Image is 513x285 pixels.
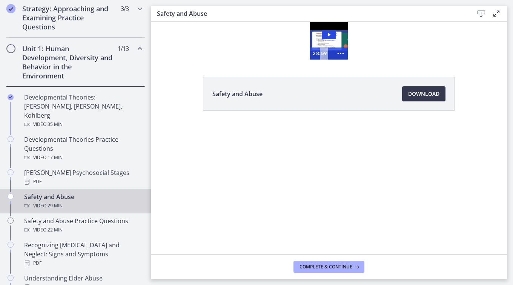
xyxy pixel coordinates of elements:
[24,177,142,186] div: PDF
[24,192,142,210] div: Safety and Abuse
[24,135,142,162] div: Developmental Theories Practice Questions
[24,241,142,268] div: Recognizing [MEDICAL_DATA] and Neglect: Signs and Symptoms
[24,120,142,129] div: Video
[46,120,63,129] span: · 35 min
[22,4,114,31] h2: Strategy: Approaching and Examining Practice Questions
[24,225,142,234] div: Video
[151,22,507,60] iframe: Video Lesson
[293,261,364,273] button: Complete & continue
[300,264,352,270] span: Complete & continue
[212,89,263,98] span: Safety and Abuse
[46,153,63,162] span: · 17 min
[46,201,63,210] span: · 29 min
[408,89,439,98] span: Download
[24,201,142,210] div: Video
[118,44,129,53] span: 1 / 13
[24,93,142,129] div: Developmental Theories: [PERSON_NAME], [PERSON_NAME], Kohlberg
[183,26,197,38] button: Show more buttons
[24,168,142,186] div: [PERSON_NAME] Psychosocial Stages
[46,225,63,234] span: · 22 min
[121,4,129,13] span: 3 / 3
[24,153,142,162] div: Video
[157,9,462,18] h3: Safety and Abuse
[173,26,179,38] div: Playbar
[24,216,142,234] div: Safety and Abuse Practice Questions
[22,44,114,80] h2: Unit 1: Human Development, Diversity and Behavior in the Environment
[8,94,14,100] i: Completed
[6,4,15,13] i: Completed
[402,86,445,101] a: Download
[24,259,142,268] div: PDF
